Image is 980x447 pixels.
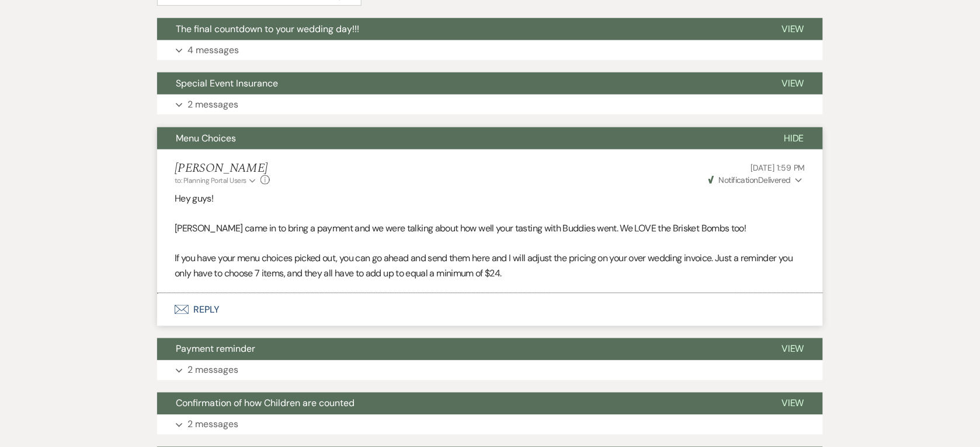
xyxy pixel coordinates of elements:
[175,175,258,186] button: to: Planning Portal Users
[187,417,238,432] p: 2 messages
[781,343,804,355] span: View
[175,176,246,185] span: to: Planning Portal Users
[751,162,805,173] span: [DATE] 1:59 PM
[157,393,763,415] button: Confirmation of how Children are counted
[187,363,238,378] p: 2 messages
[784,132,804,144] span: Hide
[781,77,804,89] span: View
[157,338,763,361] button: Payment reminder
[781,23,804,35] span: View
[763,18,823,40] button: View
[176,77,278,89] span: Special Event Insurance
[157,127,765,150] button: Menu Choices
[187,43,239,58] p: 4 messages
[157,361,823,380] button: 2 messages
[157,95,823,115] button: 2 messages
[176,132,236,144] span: Menu Choices
[175,161,270,176] h5: [PERSON_NAME]
[157,40,823,60] button: 4 messages
[763,72,823,95] button: View
[157,293,823,326] button: Reply
[708,175,791,185] span: Delivered
[175,251,805,280] p: If you have your menu choices picked out, you can go ahead and send them here and I will adjust t...
[175,191,805,206] p: Hey guys!
[157,415,823,435] button: 2 messages
[176,343,255,355] span: Payment reminder
[781,397,804,410] span: View
[707,174,805,186] button: NotificationDelivered
[765,127,823,150] button: Hide
[763,338,823,361] button: View
[176,397,355,410] span: Confirmation of how Children are counted
[157,72,763,95] button: Special Event Insurance
[763,393,823,415] button: View
[176,23,359,35] span: The final countdown to your wedding day!!!
[175,221,805,236] p: [PERSON_NAME] came in to bring a payment and we were talking about how well your tasting with Bud...
[157,18,763,40] button: The final countdown to your wedding day!!!
[719,175,758,185] span: Notification
[187,97,238,112] p: 2 messages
